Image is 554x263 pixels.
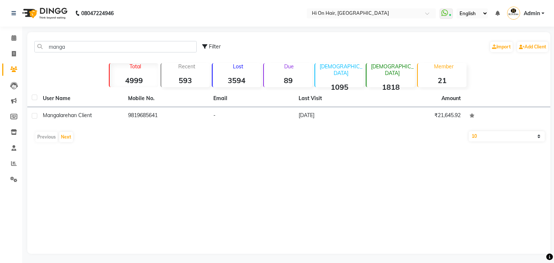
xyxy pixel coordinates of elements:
[294,90,379,107] th: Last Visit
[490,42,513,52] a: Import
[315,82,364,92] strong: 1095
[517,42,548,52] a: Add Client
[124,90,209,107] th: Mobile No.
[81,3,114,24] b: 08047224946
[209,107,294,125] td: -
[437,90,465,107] th: Amount
[318,63,364,76] p: [DEMOGRAPHIC_DATA]
[161,76,210,85] strong: 593
[507,7,520,20] img: Admin
[216,63,261,70] p: Lost
[213,76,261,85] strong: 3594
[367,82,415,92] strong: 1818
[34,41,197,52] input: Search by Name/Mobile/Email/Code
[264,76,312,85] strong: 89
[113,63,158,70] p: Total
[418,76,466,85] strong: 21
[38,90,124,107] th: User Name
[209,90,294,107] th: Email
[209,43,221,50] span: Filter
[524,10,540,17] span: Admin
[43,112,63,119] span: mangala
[59,132,73,142] button: Next
[110,76,158,85] strong: 4999
[19,3,69,24] img: logo
[265,63,312,70] p: Due
[294,107,379,125] td: [DATE]
[369,63,415,76] p: [DEMOGRAPHIC_DATA]
[380,107,465,125] td: ₹21,645.92
[164,63,210,70] p: Recent
[63,112,92,119] span: rehan client
[421,63,466,70] p: Member
[124,107,209,125] td: 9819685641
